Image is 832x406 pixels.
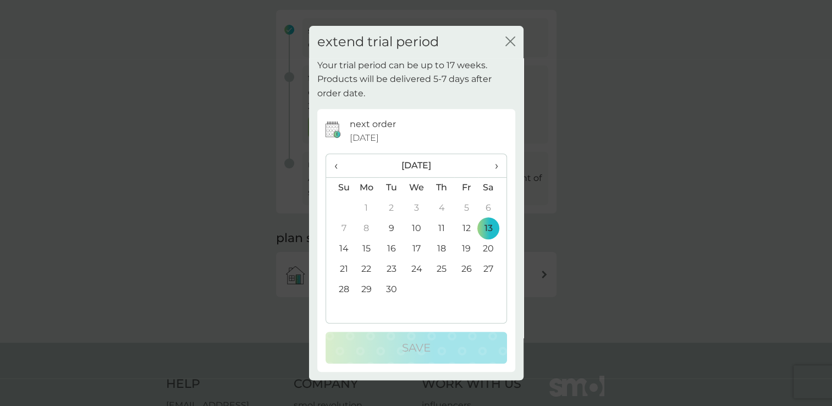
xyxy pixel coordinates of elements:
[326,332,507,364] button: Save
[478,239,506,259] td: 20
[404,177,429,198] th: We
[478,218,506,239] td: 13
[354,279,379,300] td: 29
[404,239,429,259] td: 17
[354,239,379,259] td: 15
[505,36,515,48] button: close
[326,279,354,300] td: 28
[379,218,404,239] td: 9
[326,239,354,259] td: 14
[454,218,479,239] td: 12
[404,259,429,279] td: 24
[379,239,404,259] td: 16
[402,339,431,356] p: Save
[429,239,454,259] td: 18
[317,58,515,101] p: Your trial period can be up to 17 weeks. Products will be delivered 5-7 days after order date.
[354,259,379,279] td: 22
[354,154,479,178] th: [DATE]
[429,218,454,239] td: 11
[404,198,429,218] td: 3
[354,177,379,198] th: Mo
[379,177,404,198] th: Tu
[478,259,506,279] td: 27
[478,198,506,218] td: 6
[326,218,354,239] td: 7
[326,177,354,198] th: Su
[350,117,396,131] p: next order
[379,198,404,218] td: 2
[429,259,454,279] td: 25
[454,259,479,279] td: 26
[454,198,479,218] td: 5
[478,177,506,198] th: Sa
[454,239,479,259] td: 19
[487,154,498,177] span: ›
[429,177,454,198] th: Th
[354,218,379,239] td: 8
[379,279,404,300] td: 30
[350,131,379,145] span: [DATE]
[326,259,354,279] td: 21
[334,154,346,177] span: ‹
[454,177,479,198] th: Fr
[404,218,429,239] td: 10
[354,198,379,218] td: 1
[429,198,454,218] td: 4
[317,34,439,50] h2: extend trial period
[379,259,404,279] td: 23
